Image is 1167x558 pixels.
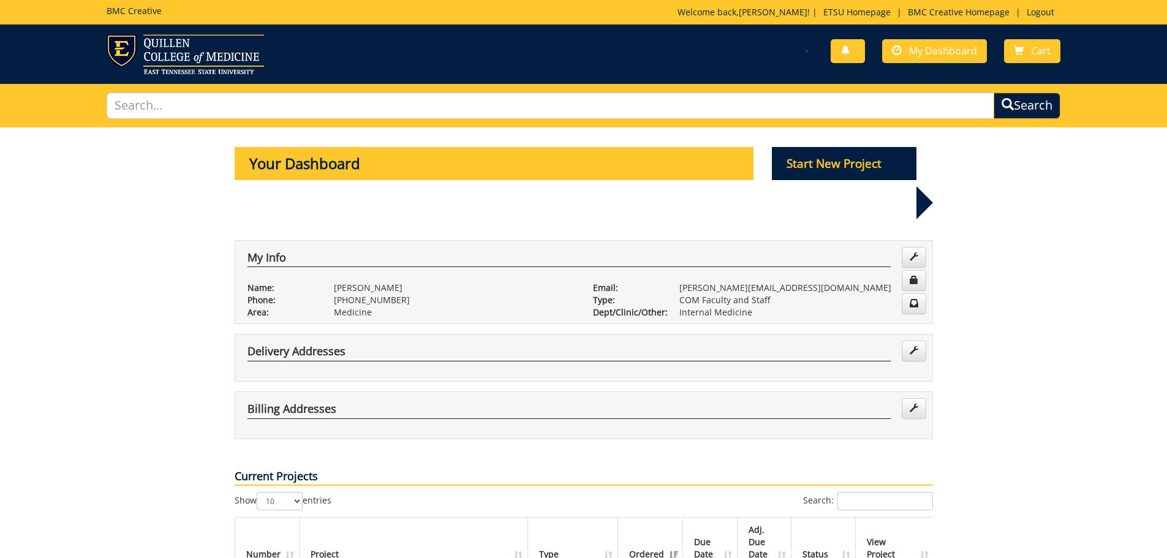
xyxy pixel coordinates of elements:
a: BMC Creative Homepage [902,6,1016,18]
h4: My Info [247,252,891,268]
h5: BMC Creative [107,6,162,15]
p: [PHONE_NUMBER] [334,294,575,306]
a: ETSU Homepage [817,6,897,18]
select: Showentries [257,492,303,510]
a: Change Communication Preferences [902,293,926,314]
a: Edit Info [902,247,926,268]
p: Name: [247,282,315,294]
a: Edit Addresses [902,398,926,419]
p: Start New Project [772,147,916,180]
img: ETSU logo [107,34,264,74]
button: Search [994,92,1060,119]
a: [PERSON_NAME] [739,6,807,18]
p: Medicine [334,306,575,319]
p: [PERSON_NAME] [334,282,575,294]
p: Welcome back, ! | | | [678,6,1060,18]
a: My Dashboard [882,39,987,63]
a: Edit Addresses [902,341,926,361]
p: [PERSON_NAME][EMAIL_ADDRESS][DOMAIN_NAME] [679,282,920,294]
span: Cart [1031,44,1051,58]
a: Start New Project [772,159,916,170]
input: Search... [107,92,995,119]
p: Dept/Clinic/Other: [593,306,661,319]
p: Email: [593,282,661,294]
p: Type: [593,294,661,306]
a: Cart [1004,39,1060,63]
p: Phone: [247,294,315,306]
a: Change Password [902,270,926,291]
input: Search: [837,492,933,510]
h4: Billing Addresses [247,403,891,419]
p: Internal Medicine [679,306,920,319]
label: Show entries [235,492,331,510]
span: My Dashboard [909,44,977,58]
a: Logout [1021,6,1060,18]
p: Area: [247,306,315,319]
h4: Delivery Addresses [247,345,891,361]
p: Your Dashboard [235,147,754,180]
p: Current Projects [235,469,933,486]
p: COM Faculty and Staff [679,294,920,306]
label: Search: [803,492,933,510]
